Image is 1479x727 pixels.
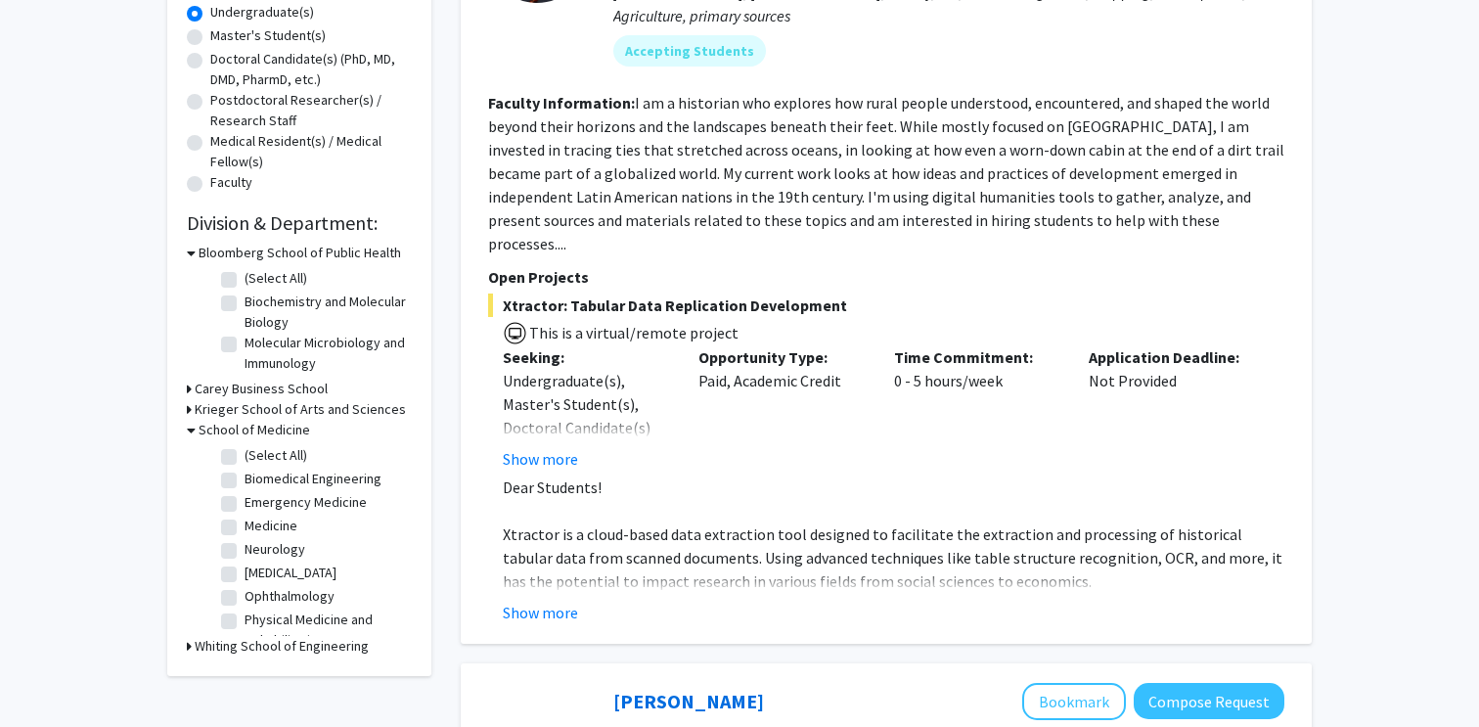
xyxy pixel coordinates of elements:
p: Time Commitment: [894,345,1060,369]
button: Compose Request to Sixuan Li [1134,683,1284,719]
label: Master's Student(s) [210,25,326,46]
h3: Whiting School of Engineering [195,636,369,657]
a: [PERSON_NAME] [613,689,764,713]
label: [MEDICAL_DATA] [245,563,336,583]
h3: Carey Business School [195,379,328,399]
label: Undergraduate(s) [210,2,314,23]
h2: Division & Department: [187,211,412,235]
button: Add Sixuan Li to Bookmarks [1022,683,1126,720]
h3: Bloomberg School of Public Health [199,243,401,263]
label: Postdoctoral Researcher(s) / Research Staff [210,90,412,131]
iframe: Chat [15,639,83,712]
fg-read-more: I am a historian who explores how rural people understood, encountered, and shaped the world beyo... [488,93,1284,253]
label: Emergency Medicine [245,492,367,513]
p: Seeking: [503,345,669,369]
label: Biomedical Engineering [245,469,381,489]
label: Medical Resident(s) / Medical Fellow(s) [210,131,412,172]
label: Doctoral Candidate(s) (PhD, MD, DMD, PharmD, etc.) [210,49,412,90]
p: Opportunity Type: [698,345,865,369]
p: Application Deadline: [1089,345,1255,369]
div: 0 - 5 hours/week [879,345,1075,471]
label: (Select All) [245,445,307,466]
h3: School of Medicine [199,420,310,440]
label: Molecular Microbiology and Immunology [245,333,407,374]
button: Show more [503,447,578,471]
span: Xtractor is a cloud-based data extraction tool designed to facilitate the extraction and processi... [503,524,1282,591]
mat-chip: Accepting Students [613,35,766,67]
label: Neurology [245,539,305,560]
label: Biochemistry and Molecular Biology [245,292,407,333]
label: (Select All) [245,268,307,289]
span: Dear Students! [503,477,602,497]
div: Paid, Academic Credit [684,345,879,471]
div: Not Provided [1074,345,1270,471]
button: Show more [503,601,578,624]
label: Physical Medicine and Rehabilitation [245,610,407,651]
label: Faculty [210,172,252,193]
h3: Krieger School of Arts and Sciences [195,399,406,420]
span: This is a virtual/remote project [527,323,739,342]
p: Open Projects [488,265,1284,289]
label: Ophthalmology [245,586,335,607]
b: Faculty Information: [488,93,635,113]
label: Medicine [245,516,297,536]
span: Xtractor: Tabular Data Replication Development [488,294,1284,317]
div: Undergraduate(s), Master's Student(s), Doctoral Candidate(s) (PhD, MD, DMD, PharmD, etc.) [503,369,669,486]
